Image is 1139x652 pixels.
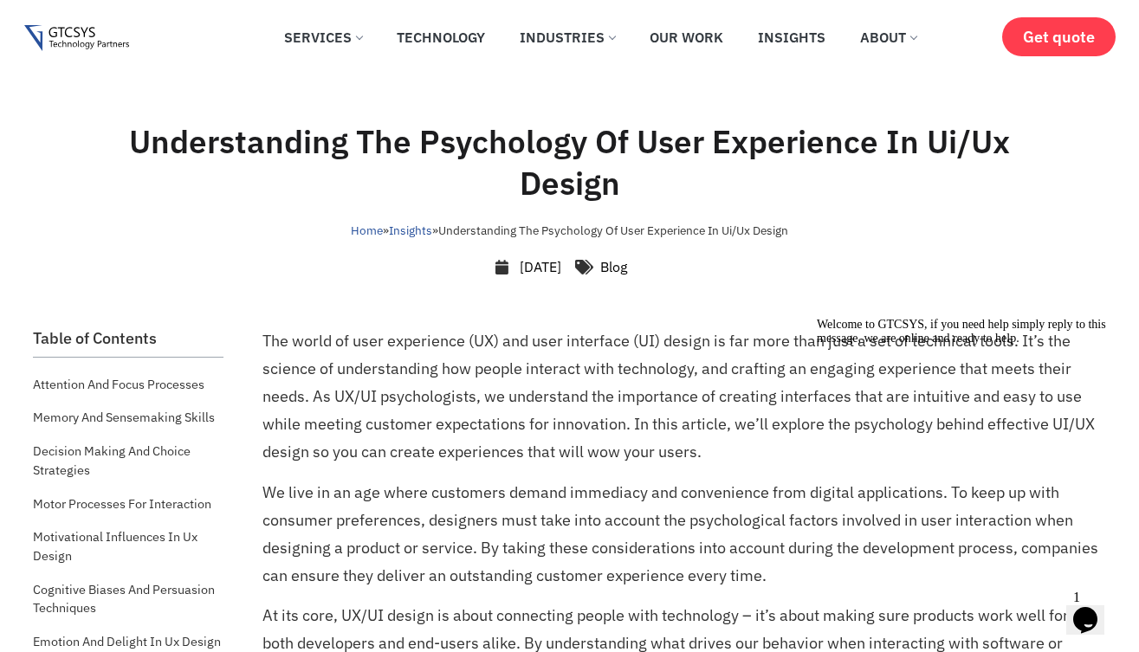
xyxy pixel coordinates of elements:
[262,479,1103,590] p: We live in an age where customers demand immediacy and convenience from digital applications. To ...
[384,18,498,56] a: Technology
[33,523,223,569] a: Motivational Influences In Ux Design
[507,18,628,56] a: Industries
[810,311,1122,574] iframe: chat widget
[389,223,432,238] a: Insights
[351,223,383,238] a: Home
[79,121,1061,204] h1: Understanding The Psychology Of User Experience In Ui/Ux Design
[637,18,736,56] a: Our Work
[271,18,375,56] a: Services
[351,223,788,238] span: » »
[33,437,223,483] a: Decision Making And Choice Strategies
[438,223,788,238] span: Understanding The Psychology Of User Experience In Ui/Ux Design
[1002,17,1116,56] a: Get quote
[1023,28,1095,46] span: Get quote
[1066,583,1122,635] iframe: chat widget
[600,258,627,275] a: Blog
[745,18,838,56] a: Insights
[520,258,561,275] time: [DATE]
[24,25,129,52] img: Gtcsys logo
[7,7,319,35] div: Welcome to GTCSYS, if you need help simply reply to this message, we are online and ready to help.
[33,371,204,398] a: Attention And Focus Processes
[262,327,1103,466] p: The world of user experience (UX) and user interface (UI) design is far more than just a set of t...
[33,329,223,348] h2: Table of Contents
[7,7,296,34] span: Welcome to GTCSYS, if you need help simply reply to this message, we are online and ready to help.
[33,490,211,518] a: Motor Processes For Interaction
[33,403,215,431] a: Memory And Sensemaking Skills
[33,576,223,622] a: Cognitive Biases And Persuasion Techniques
[847,18,929,56] a: About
